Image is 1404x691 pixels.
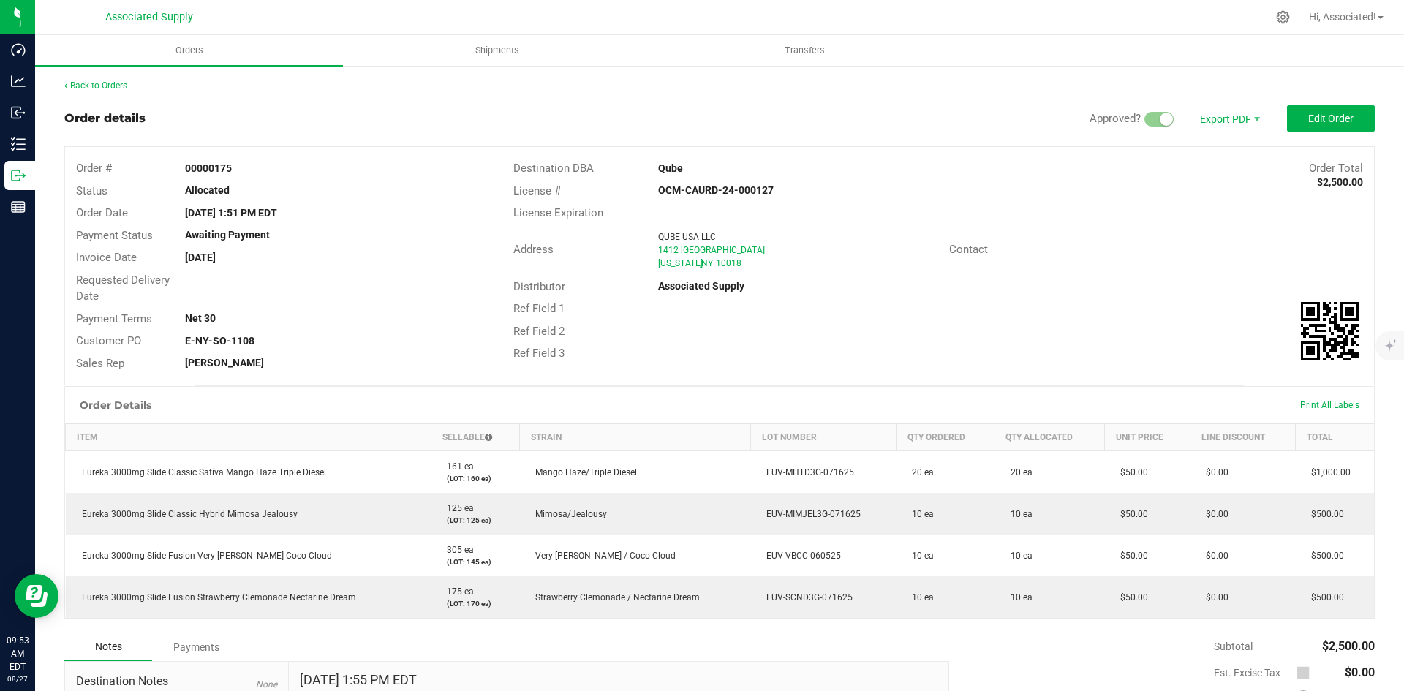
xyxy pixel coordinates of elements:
[1309,11,1376,23] span: Hi, Associated!
[76,206,128,219] span: Order Date
[513,325,565,338] span: Ref Field 2
[651,35,959,66] a: Transfers
[513,280,565,293] span: Distributor
[1309,162,1363,175] span: Order Total
[1003,592,1033,603] span: 10 ea
[1317,176,1363,188] strong: $2,500.00
[75,551,332,561] span: Eureka 3000mg Slide Fusion Very [PERSON_NAME] Coco Cloud
[513,243,554,256] span: Address
[11,74,26,88] inline-svg: Analytics
[1185,105,1272,132] span: Export PDF
[896,424,994,451] th: Qty Ordered
[439,556,510,567] p: (LOT: 145 ea)
[76,162,112,175] span: Order #
[76,229,153,242] span: Payment Status
[519,424,750,451] th: Strain
[439,586,474,597] span: 175 ea
[1003,509,1033,519] span: 10 ea
[1113,467,1148,477] span: $50.00
[658,232,716,242] span: QUBE USA LLC
[343,35,651,66] a: Shipments
[513,347,565,360] span: Ref Field 3
[439,598,510,609] p: (LOT: 170 ea)
[76,357,124,370] span: Sales Rep
[75,467,326,477] span: Eureka 3000mg Slide Classic Sativa Mango Haze Triple Diesel
[64,110,146,127] div: Order details
[658,280,744,292] strong: Associated Supply
[75,592,356,603] span: Eureka 3000mg Slide Fusion Strawberry Clemonade Nectarine Dream
[1287,105,1375,132] button: Edit Order
[528,592,700,603] span: Strawberry Clemonade / Nectarine Dream
[1190,424,1295,451] th: Line Discount
[156,44,223,57] span: Orders
[759,592,853,603] span: EUV-SCND3G-071625
[1113,592,1148,603] span: $50.00
[994,424,1104,451] th: Qty Allocated
[185,184,230,196] strong: Allocated
[66,424,431,451] th: Item
[1274,10,1292,24] div: Manage settings
[1104,424,1190,451] th: Unit Price
[905,592,934,603] span: 10 ea
[1308,113,1354,124] span: Edit Order
[185,335,254,347] strong: E-NY-SO-1108
[1113,509,1148,519] span: $50.00
[1295,424,1374,451] th: Total
[76,312,152,325] span: Payment Terms
[76,184,107,197] span: Status
[11,42,26,57] inline-svg: Dashboard
[75,509,298,519] span: Eureka 3000mg Slide Classic Hybrid Mimosa Jealousy
[1003,467,1033,477] span: 20 ea
[1322,639,1375,653] span: $2,500.00
[15,574,58,618] iframe: Resource center
[1304,551,1344,561] span: $500.00
[905,509,934,519] span: 10 ea
[701,258,713,268] span: NY
[1090,112,1141,125] span: Approved?
[528,509,607,519] span: Mimosa/Jealousy
[949,243,988,256] span: Contact
[1301,302,1359,360] qrcode: 00000175
[658,162,683,174] strong: Qube
[76,334,141,347] span: Customer PO
[658,245,765,255] span: 1412 [GEOGRAPHIC_DATA]
[439,503,474,513] span: 125 ea
[152,634,240,660] div: Payments
[759,551,841,561] span: EUV-VBCC-060525
[7,634,29,673] p: 09:53 AM EDT
[1113,551,1148,561] span: $50.00
[35,35,343,66] a: Orders
[1199,467,1228,477] span: $0.00
[1199,509,1228,519] span: $0.00
[300,673,417,687] h4: [DATE] 1:55 PM EDT
[716,258,741,268] span: 10018
[658,258,703,268] span: [US_STATE]
[185,207,277,219] strong: [DATE] 1:51 PM EDT
[513,184,561,197] span: License #
[256,679,277,690] span: None
[1301,302,1359,360] img: Scan me!
[513,206,603,219] span: License Expiration
[185,229,270,241] strong: Awaiting Payment
[76,251,137,264] span: Invoice Date
[76,673,277,690] span: Destination Notes
[1304,509,1344,519] span: $500.00
[439,545,474,555] span: 305 ea
[1214,667,1291,679] span: Est. Excise Tax
[11,168,26,183] inline-svg: Outbound
[185,312,216,324] strong: Net 30
[185,252,216,263] strong: [DATE]
[700,258,701,268] span: ,
[439,515,510,526] p: (LOT: 125 ea)
[11,137,26,151] inline-svg: Inventory
[105,11,193,23] span: Associated Supply
[1214,641,1253,652] span: Subtotal
[759,467,854,477] span: EUV-MHTD3G-071625
[439,461,474,472] span: 161 ea
[185,162,232,174] strong: 00000175
[750,424,896,451] th: Lot Number
[1003,551,1033,561] span: 10 ea
[905,467,934,477] span: 20 ea
[759,509,861,519] span: EUV-MIMJEL3G-071625
[513,162,594,175] span: Destination DBA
